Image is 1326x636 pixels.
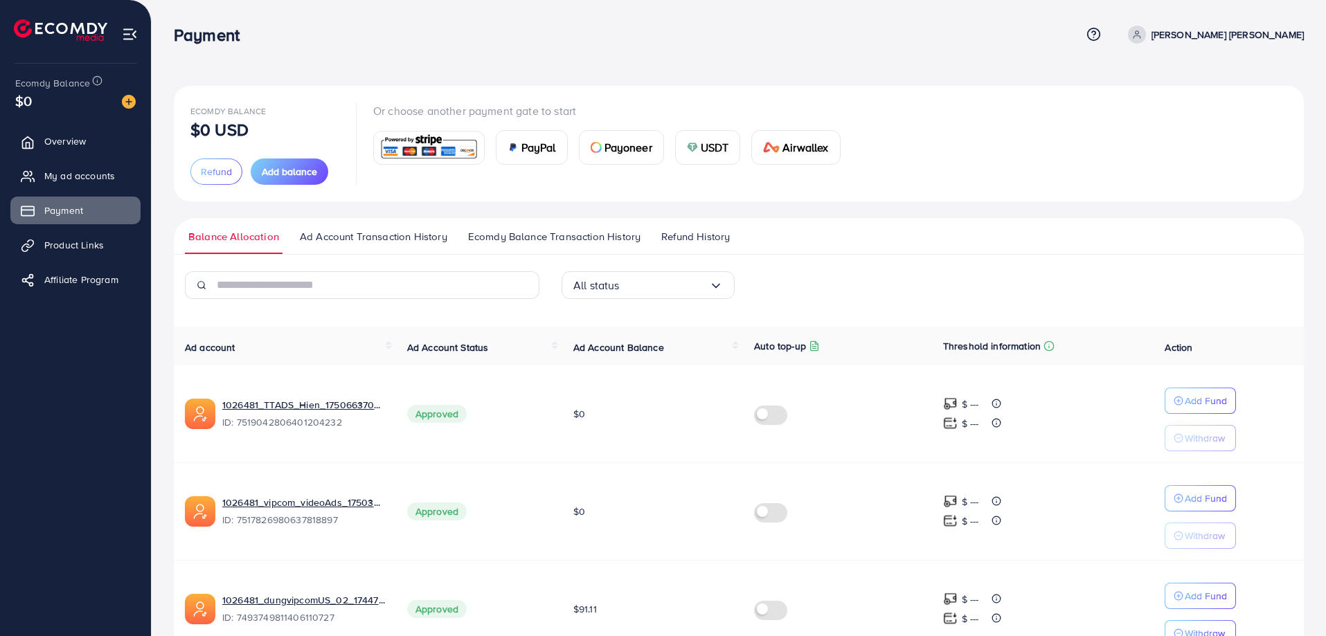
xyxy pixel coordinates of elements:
[122,26,138,42] img: menu
[10,231,141,259] a: Product Links
[496,130,568,165] a: cardPayPal
[1185,392,1227,409] p: Add Fund
[407,405,467,423] span: Approved
[573,407,585,421] span: $0
[15,76,90,90] span: Ecomdy Balance
[573,505,585,518] span: $0
[573,602,597,616] span: $91.11
[251,158,328,185] button: Add balance
[521,139,556,156] span: PayPal
[174,25,251,45] h3: Payment
[1165,523,1236,549] button: Withdraw
[675,130,741,165] a: cardUSDT
[962,493,979,510] p: $ ---
[620,275,709,296] input: Search for option
[222,496,385,509] a: 1026481_vipcom_videoAds_1750380509111
[591,142,602,153] img: card
[1185,588,1227,604] p: Add Fund
[188,229,279,244] span: Balance Allocation
[44,134,86,148] span: Overview
[943,494,958,509] img: top-up amount
[962,396,979,412] p: $ ---
[943,338,1041,354] p: Threshold information
[190,158,242,185] button: Refund
[15,91,32,111] span: $0
[943,397,958,411] img: top-up amount
[407,600,467,618] span: Approved
[562,271,735,299] div: Search for option
[1185,527,1225,544] p: Withdraw
[222,593,385,625] div: <span class='underline'>1026481_dungvipcomUS_02_1744774713900</span></br>7493749811406110727
[44,169,115,183] span: My ad accounts
[943,611,958,626] img: top-up amount
[44,273,118,287] span: Affiliate Program
[185,496,215,527] img: ic-ads-acc.e4c84228.svg
[222,496,385,527] div: <span class='underline'>1026481_vipcom_videoAds_1750380509111</span></br>7517826980637818897
[190,121,249,138] p: $0 USD
[1185,430,1225,446] p: Withdraw
[378,133,480,163] img: card
[300,229,447,244] span: Ad Account Transaction History
[468,229,640,244] span: Ecomdy Balance Transaction History
[201,165,232,179] span: Refund
[10,197,141,224] a: Payment
[222,398,385,430] div: <span class='underline'>1026481_TTADS_Hien_1750663705167</span></br>7519042806401204232
[661,229,730,244] span: Refund History
[763,142,780,153] img: card
[10,162,141,190] a: My ad accounts
[604,139,652,156] span: Payoneer
[373,102,852,119] p: Or choose another payment gate to start
[943,514,958,528] img: top-up amount
[407,340,489,354] span: Ad Account Status
[962,415,979,432] p: $ ---
[1165,425,1236,451] button: Withdraw
[687,142,698,153] img: card
[222,398,385,412] a: 1026481_TTADS_Hien_1750663705167
[754,338,806,354] p: Auto top-up
[573,340,664,354] span: Ad Account Balance
[185,399,215,429] img: ic-ads-acc.e4c84228.svg
[573,275,620,296] span: All status
[185,340,235,354] span: Ad account
[190,105,266,117] span: Ecomdy Balance
[1165,485,1236,511] button: Add Fund
[373,131,485,165] a: card
[943,416,958,430] img: top-up amount
[10,266,141,293] a: Affiliate Program
[1185,490,1227,507] p: Add Fund
[222,415,385,429] span: ID: 7519042806401204232
[751,130,840,165] a: cardAirwallex
[262,165,317,179] span: Add balance
[10,127,141,155] a: Overview
[962,513,979,529] p: $ ---
[508,142,519,153] img: card
[1165,340,1192,354] span: Action
[407,502,467,520] span: Approved
[579,130,664,165] a: cardPayoneer
[222,513,385,527] span: ID: 7517826980637818897
[701,139,729,156] span: USDT
[1152,26,1304,43] p: [PERSON_NAME] [PERSON_NAME]
[185,594,215,624] img: ic-ads-acc.e4c84228.svg
[1122,26,1304,44] a: [PERSON_NAME] [PERSON_NAME]
[1165,583,1236,609] button: Add Fund
[1165,388,1236,414] button: Add Fund
[222,593,385,607] a: 1026481_dungvipcomUS_02_1744774713900
[122,95,136,109] img: image
[222,610,385,624] span: ID: 7493749811406110727
[962,610,979,627] p: $ ---
[14,19,107,41] img: logo
[943,592,958,606] img: top-up amount
[962,591,979,608] p: $ ---
[782,139,828,156] span: Airwallex
[44,203,83,217] span: Payment
[44,238,104,252] span: Product Links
